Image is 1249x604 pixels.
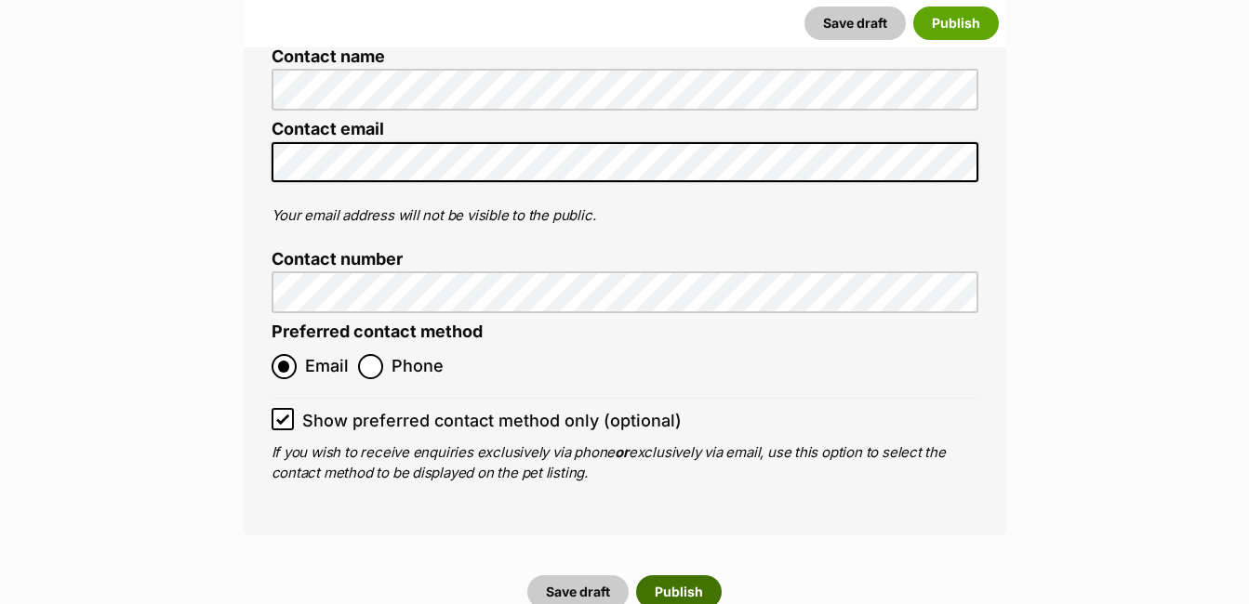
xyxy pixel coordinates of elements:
b: or [615,443,629,461]
label: Contact number [272,250,978,269]
span: Show preferred contact method only (optional) [302,408,682,433]
span: Email [305,354,349,379]
span: Phone [392,354,444,379]
button: Publish [913,7,999,40]
label: Contact name [272,47,978,67]
button: Save draft [804,7,906,40]
p: If you wish to receive enquiries exclusively via phone exclusively via email, use this option to ... [272,442,978,484]
p: Your email address will not be visible to the public. [272,205,978,227]
label: Contact email [272,120,978,139]
label: Preferred contact method [272,322,483,342]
